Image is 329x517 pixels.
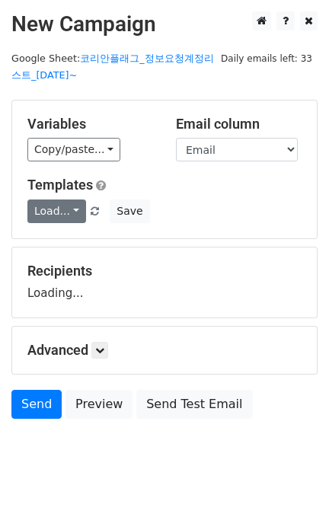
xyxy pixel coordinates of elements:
[11,53,214,81] a: 코리안플래그_정보요청계정리스트_[DATE]~
[27,342,302,359] h5: Advanced
[27,199,86,223] a: Load...
[27,116,153,132] h5: Variables
[253,444,329,517] iframe: Chat Widget
[216,53,318,64] a: Daily emails left: 33
[136,390,252,419] a: Send Test Email
[11,53,214,81] small: Google Sheet:
[11,11,318,37] h2: New Campaign
[27,263,302,302] div: Loading...
[216,50,318,67] span: Daily emails left: 33
[176,116,302,132] h5: Email column
[27,138,120,161] a: Copy/paste...
[27,177,93,193] a: Templates
[110,199,149,223] button: Save
[11,390,62,419] a: Send
[27,263,302,279] h5: Recipients
[65,390,133,419] a: Preview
